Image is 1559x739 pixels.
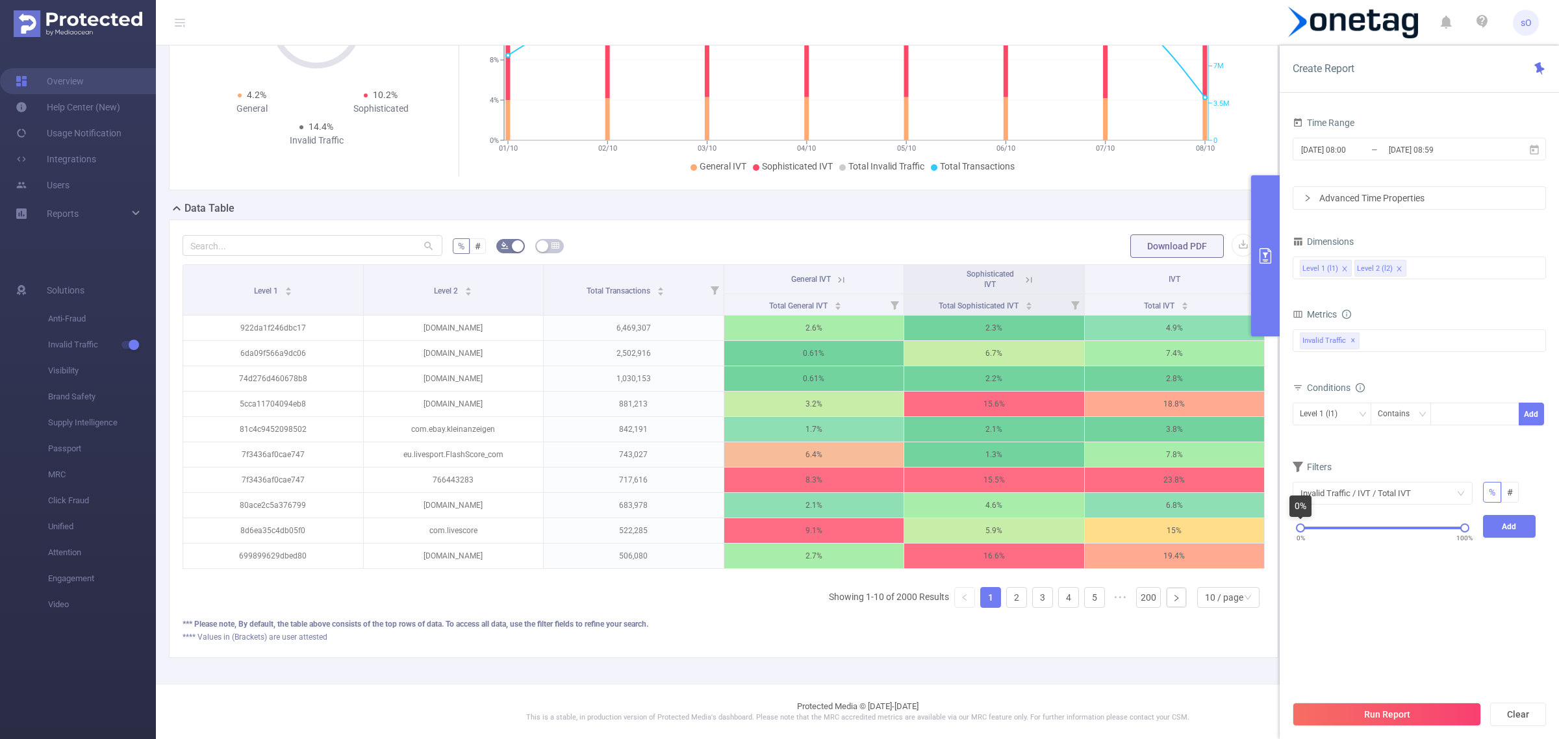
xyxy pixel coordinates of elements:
[705,265,724,315] i: Filter menu
[364,493,544,518] p: [DOMAIN_NAME]
[848,161,924,171] span: Total Invalid Traffic
[724,316,904,340] p: 2.6%
[1166,587,1187,608] li: Next Page
[1026,300,1033,304] i: icon: caret-up
[1300,260,1352,277] li: Level 1 (l1)
[829,587,949,608] li: Showing 1-10 of 2000 Results
[48,358,156,384] span: Visibility
[1213,136,1217,145] tspan: 0
[183,366,363,391] p: 74d276d460678b8
[1490,703,1546,726] button: Clear
[544,442,724,467] p: 743,027
[1293,62,1354,75] span: Create Report
[1144,301,1176,310] span: Total IVT
[1007,588,1026,607] a: 2
[16,120,121,146] a: Usage Notification
[16,94,120,120] a: Help Center (New)
[904,366,1084,391] p: 2.2%
[183,544,363,568] p: 699899629dbed80
[1205,588,1243,607] div: 10 / page
[48,436,156,462] span: Passport
[1085,518,1265,543] p: 15%
[724,417,904,442] p: 1.7%
[1300,332,1360,349] span: Invalid Traffic
[184,201,234,216] h2: Data Table
[1085,392,1265,416] p: 18.8%
[48,306,156,332] span: Anti-Fraud
[1110,587,1131,608] span: •••
[475,241,481,251] span: #
[1307,382,1365,393] span: Conditions
[188,102,316,116] div: General
[544,366,724,391] p: 1,030,153
[598,144,616,153] tspan: 02/10
[183,618,1265,630] div: *** Please note, By default, the table above consists of the top rows of data. To access all data...
[544,468,724,492] p: 717,616
[904,468,1084,492] p: 15.5%
[1066,294,1084,315] i: Filter menu
[1032,587,1053,608] li: 3
[724,392,904,416] p: 3.2%
[1293,187,1545,209] div: icon: rightAdvanced Time Properties
[1195,144,1214,153] tspan: 08/10
[1521,10,1532,36] span: sO
[1302,260,1338,277] div: Level 1 (l1)
[834,300,842,308] div: Sort
[1006,587,1027,608] li: 2
[904,442,1084,467] p: 1.3%
[188,712,1527,723] p: This is a stable, in production version of Protected Media's dashboard. Please note that the MRC ...
[183,518,363,543] p: 8d6ea35c4db05f0
[1181,300,1188,304] i: icon: caret-up
[1085,588,1104,607] a: 5
[364,392,544,416] p: [DOMAIN_NAME]
[1085,468,1265,492] p: 23.8%
[1026,305,1033,308] i: icon: caret-down
[1456,533,1473,543] span: 100%
[1137,588,1160,607] a: 200
[1213,99,1230,108] tspan: 3.5M
[904,544,1084,568] p: 16.6%
[364,468,544,492] p: 766443283
[1300,141,1405,158] input: Start date
[1293,118,1354,128] span: Time Range
[183,392,363,416] p: 5cca11704094eb8
[724,518,904,543] p: 9.1%
[16,172,70,198] a: Users
[724,341,904,366] p: 0.61%
[1293,309,1337,319] span: Metrics
[724,493,904,518] p: 2.1%
[48,592,156,618] span: Video
[1130,234,1224,258] button: Download PDF
[247,90,266,100] span: 4.2%
[309,121,333,132] span: 14.4%
[1172,594,1180,602] i: icon: right
[458,241,464,251] span: %
[364,442,544,467] p: eu.livesport.FlashScore_com
[183,316,363,340] p: 922da1f246dbc17
[285,290,292,294] i: icon: caret-down
[1096,144,1115,153] tspan: 07/10
[1356,383,1365,392] i: icon: info-circle
[16,146,96,172] a: Integrations
[47,208,79,219] span: Reports
[835,300,842,304] i: icon: caret-up
[980,587,1001,608] li: 1
[1058,587,1079,608] li: 4
[1085,316,1265,340] p: 4.9%
[961,594,969,601] i: icon: left
[156,684,1559,739] footer: Protected Media © [DATE]-[DATE]
[967,269,1014,289] span: Sophisticated IVT
[698,144,716,153] tspan: 03/10
[16,68,84,94] a: Overview
[183,341,363,366] p: 6da09f566a9dc06
[1293,236,1354,247] span: Dimensions
[1359,410,1367,420] i: icon: down
[183,442,363,467] p: 7f3436af0cae747
[364,544,544,568] p: [DOMAIN_NAME]
[981,588,1000,607] a: 1
[835,305,842,308] i: icon: caret-down
[762,161,833,171] span: Sophisticated IVT
[657,290,664,294] i: icon: caret-down
[501,242,509,249] i: icon: bg-colors
[1085,493,1265,518] p: 6.8%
